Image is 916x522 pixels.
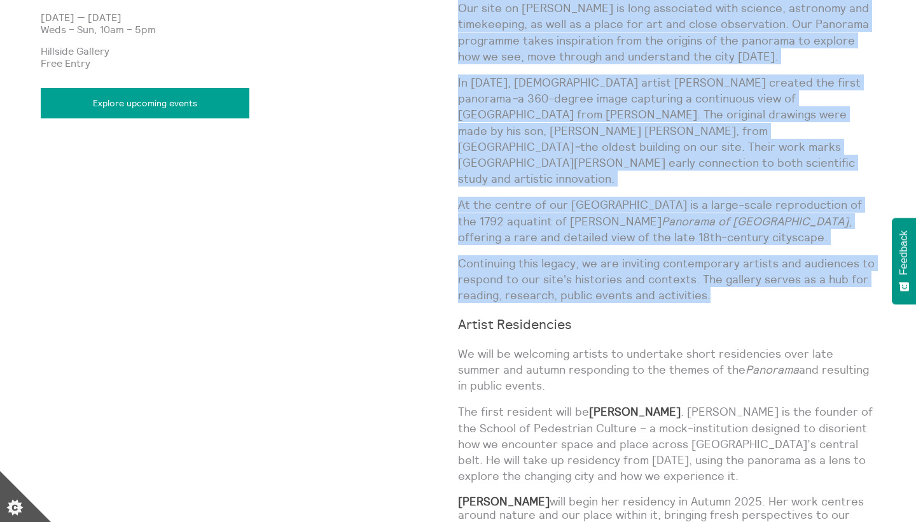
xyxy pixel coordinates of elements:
p: The first resident will be . [PERSON_NAME] is the founder of the School of Pedestrian Culture – a... [458,404,875,484]
em: – [511,91,518,106]
p: Weds – Sun, 10am – 5pm [41,24,458,35]
strong: Artist Residencies [458,316,572,333]
p: At the centre of our [GEOGRAPHIC_DATA] is a large-scale reproduction of the 1792 aquatint of [PER... [458,197,875,245]
p: Free Entry [41,57,458,69]
em: Panorama of [GEOGRAPHIC_DATA] [662,214,849,229]
strong: [PERSON_NAME] [458,494,550,509]
button: Feedback - Show survey [892,218,916,304]
p: Hillside Gallery [41,45,458,57]
a: Explore upcoming events [41,88,249,118]
strong: [PERSON_NAME] [589,404,681,419]
p: In [DATE], [DEMOGRAPHIC_DATA] artist [PERSON_NAME] created the first panorama a 360-degree image ... [458,74,875,187]
span: Feedback [898,230,910,275]
p: [DATE] — [DATE] [41,11,458,23]
p: We will be welcoming artists to undertake short residencies over late summer and autumn respondin... [458,346,875,394]
em: – [574,139,580,154]
em: Panorama [746,362,799,377]
p: Continuing this legacy, we are inviting contemporary artists and audiences to respond to our site... [458,255,875,304]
